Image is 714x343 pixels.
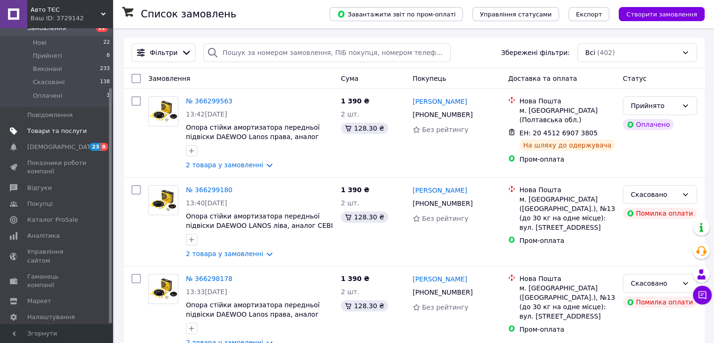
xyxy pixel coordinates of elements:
a: Опора стійки амортизатора передньої підвіски DAEWOO Lanos права, аналог СЕВІ [186,301,320,327]
div: [PHONE_NUMBER] [411,286,475,299]
a: [PERSON_NAME] [413,97,467,106]
span: 1 390 ₴ [341,275,369,282]
span: Покупці [27,200,53,208]
div: Нова Пошта [519,185,615,195]
span: Каталог ProSale [27,216,78,224]
span: Фільтри [150,48,177,57]
span: 2 шт. [341,288,359,296]
span: (402) [597,49,615,56]
img: Фото товару [149,277,178,301]
span: Завантажити звіт по пром-оплаті [337,10,455,18]
div: Помилка оплати [623,296,697,308]
span: Всі [585,48,595,57]
div: Оплачено [623,119,674,130]
span: ЕН: 20 4512 6907 3805 [519,129,598,137]
span: Товари та послуги [27,127,87,135]
span: 22 [103,39,110,47]
div: 128.30 ₴ [341,300,388,312]
span: Маркет [27,297,51,305]
div: Прийнято [631,101,678,111]
span: 13:42[DATE] [186,110,227,118]
span: Аналітика [27,232,60,240]
span: 2 шт. [341,110,359,118]
span: Налаштування [27,313,75,321]
a: [PERSON_NAME] [413,186,467,195]
a: № 366299563 [186,97,232,105]
span: 8 [100,143,108,151]
button: Управління статусами [472,7,559,21]
div: Пром-оплата [519,155,615,164]
span: [DEMOGRAPHIC_DATA] [27,143,97,151]
span: 1 [107,92,110,100]
span: 138 [100,78,110,86]
span: Без рейтингу [422,215,468,222]
h1: Список замовлень [141,8,236,20]
span: Повідомлення [27,111,73,119]
div: [PHONE_NUMBER] [411,108,475,121]
span: 23 [90,143,100,151]
a: Опора стійки амортизатора передньої підвіски DAEWOO LANOS ліва, аналог СЕВІ [186,212,333,229]
a: Фото товару [148,96,178,126]
input: Пошук за номером замовлення, ПІБ покупця, номером телефону, Email, номером накладної [203,43,451,62]
button: Створити замовлення [619,7,705,21]
span: Експорт [576,11,602,18]
div: Ваш ID: 3729142 [31,14,113,23]
div: Пром-оплата [519,325,615,334]
span: Управління статусами [480,11,552,18]
span: Замовлення [148,75,190,82]
span: Оплачені [33,92,62,100]
div: м. [GEOGRAPHIC_DATA] (Полтавська обл.) [519,106,615,125]
div: 128.30 ₴ [341,123,388,134]
span: Cума [341,75,358,82]
div: Скасовано [631,278,678,288]
a: Фото товару [148,274,178,304]
button: Чат з покупцем [693,286,712,304]
span: Управління сайтом [27,248,87,265]
div: Скасовано [631,189,678,200]
span: Відгуки [27,184,52,192]
span: Нові [33,39,46,47]
span: Показники роботи компанії [27,159,87,176]
div: Нова Пошта [519,274,615,283]
a: [PERSON_NAME] [413,274,467,284]
span: 13:40[DATE] [186,199,227,207]
span: Прийняті [33,52,62,60]
span: Гаманець компанії [27,273,87,289]
span: 1 390 ₴ [341,186,369,194]
a: № 366298178 [186,275,232,282]
a: № 366299180 [186,186,232,194]
span: Опора стійки амортизатора передньої підвіски DAEWOO Lanos права, аналог СЕВІ [186,124,320,150]
span: 233 [100,65,110,73]
span: 2 шт. [341,199,359,207]
span: Скасовані [33,78,65,86]
span: Покупець [413,75,446,82]
span: 1 390 ₴ [341,97,369,105]
img: Фото товару [149,100,178,123]
span: Доставка та оплата [508,75,577,82]
span: 13:33[DATE] [186,288,227,296]
span: Без рейтингу [422,304,468,311]
span: 8 [107,52,110,60]
div: На шляху до одержувача [519,140,615,151]
div: м. [GEOGRAPHIC_DATA] ([GEOGRAPHIC_DATA].), №13 (до 30 кг на одне місце): вул. [STREET_ADDRESS] [519,195,615,232]
a: Створити замовлення [609,10,705,17]
button: Завантажити звіт по пром-оплаті [330,7,463,21]
span: Без рейтингу [422,126,468,133]
span: Збережені фільтри: [501,48,569,57]
div: Нова Пошта [519,96,615,106]
div: 128.30 ₴ [341,211,388,223]
span: Створити замовлення [626,11,697,18]
button: Експорт [568,7,610,21]
div: Пром-оплата [519,236,615,245]
a: 2 товара у замовленні [186,250,263,257]
span: Статус [623,75,647,82]
span: Виконані [33,65,62,73]
img: Фото товару [149,188,178,212]
a: 2 товара у замовленні [186,161,263,169]
div: м. [GEOGRAPHIC_DATA] ([GEOGRAPHIC_DATA].), №13 (до 30 кг на одне місце): вул. [STREET_ADDRESS] [519,283,615,321]
div: [PHONE_NUMBER] [411,197,475,210]
div: Помилка оплати [623,208,697,219]
a: Фото товару [148,185,178,215]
